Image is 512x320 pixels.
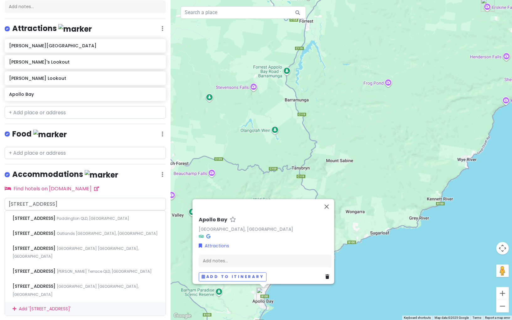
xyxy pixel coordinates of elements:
input: + Add place or address [5,147,166,159]
h6: Apollo Bay [9,91,161,97]
span: Paddington QLD, [GEOGRAPHIC_DATA] [57,216,129,221]
a: [GEOGRAPHIC_DATA], [GEOGRAPHIC_DATA] [199,226,293,232]
div: Add notes... [5,0,166,13]
img: marker [58,24,92,34]
h4: Accommodations [12,169,118,180]
button: Zoom out [496,300,509,312]
div: Add ' [STREET_ADDRESS] ' [5,302,166,316]
a: Terms (opens in new tab) [472,316,481,319]
span: [STREET_ADDRESS] [13,245,57,251]
i: Tripadvisor [199,234,204,239]
div: Apollo Bay [256,287,270,301]
h4: Attractions [12,23,92,34]
span: Oatlands [GEOGRAPHIC_DATA], [GEOGRAPHIC_DATA] [57,231,158,236]
button: Zoom in [496,287,509,300]
button: Map camera controls [496,242,509,255]
span: [GEOGRAPHIC_DATA] [GEOGRAPHIC_DATA], [GEOGRAPHIC_DATA] [13,246,139,259]
button: Add to itinerary [199,272,267,281]
a: Star place [230,217,236,223]
h4: Food [12,129,67,139]
img: Google [172,312,193,320]
h6: Apollo Bay [199,217,227,223]
i: Google Maps [206,234,210,239]
img: marker [85,170,118,180]
span: [PERSON_NAME] Terrace QLD, [GEOGRAPHIC_DATA] [57,269,152,274]
input: Search a place [181,6,306,19]
h6: [PERSON_NAME][GEOGRAPHIC_DATA] [9,43,161,49]
h6: [PERSON_NAME]'s Lookout [9,59,161,65]
span: [STREET_ADDRESS] [13,268,57,274]
span: [GEOGRAPHIC_DATA] [GEOGRAPHIC_DATA], [GEOGRAPHIC_DATA] [13,284,139,297]
img: marker [33,130,67,139]
span: [STREET_ADDRESS] [13,283,57,289]
div: Add notes... [199,255,332,268]
button: Keyboard shortcuts [404,316,431,320]
h6: [PERSON_NAME] Lookout [9,75,161,81]
a: Delete place [325,274,332,281]
button: Close [319,199,334,214]
button: Drag Pegman onto the map to open Street View [496,265,509,277]
a: Find hotels on [DOMAIN_NAME] [5,185,99,192]
a: Report a map error [485,316,510,319]
a: Open this area in Google Maps (opens a new window) [172,312,193,320]
span: [STREET_ADDRESS] [13,215,57,221]
span: [STREET_ADDRESS] [13,230,57,236]
a: Attractions [199,242,229,249]
span: Map data ©2025 Google [435,316,469,319]
input: + Add place or address [5,106,166,119]
input: + Add place or address [5,198,166,210]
